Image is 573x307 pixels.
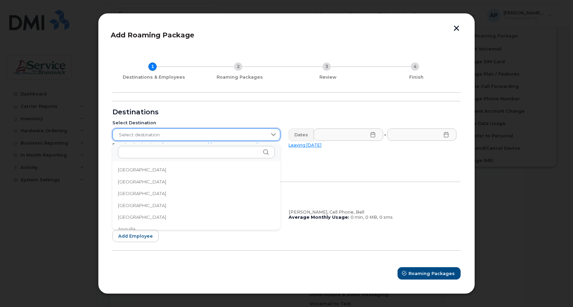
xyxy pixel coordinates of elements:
[289,215,349,220] b: Average Monthly Usage:
[211,142,258,147] a: [GEOGRAPHIC_DATA]
[118,226,135,232] span: Anguilla
[112,176,280,188] li: Albania
[322,62,331,71] div: 3
[365,215,378,220] span: 0 MB,
[112,230,159,242] button: Add employee
[383,128,388,141] div: -
[118,167,166,173] span: [GEOGRAPHIC_DATA]
[111,31,194,39] span: Add Roaming Package
[112,110,461,115] div: Destinations
[198,75,281,80] div: Roaming Packages
[379,215,393,220] span: 0 sms
[112,211,280,223] li: Angola
[112,187,280,200] li: Algeria
[118,214,166,220] span: [GEOGRAPHIC_DATA]
[234,62,242,71] div: 2
[289,143,321,148] a: Leaving [DATE]
[351,215,364,220] span: 0 min,
[113,129,267,141] span: Select destination
[112,120,280,126] div: Select Destination
[112,142,161,147] span: Popular destinations:
[375,75,458,80] div: Finish
[411,62,419,71] div: 4
[112,164,280,176] li: Afghanistan
[112,223,280,235] li: Anguilla
[398,267,461,280] button: Roaming Packages
[162,142,209,147] a: [GEOGRAPHIC_DATA]
[118,233,153,239] span: Add employee
[387,128,457,141] input: Please fill out this field
[118,202,166,209] span: [GEOGRAPHIC_DATA]
[118,190,166,197] span: [GEOGRAPHIC_DATA]
[112,200,280,212] li: Andorra
[289,209,456,215] div: [PERSON_NAME], Cell Phone, Bell
[409,270,455,277] span: Roaming Packages
[118,179,166,185] span: [GEOGRAPHIC_DATA]
[314,128,383,141] input: Please fill out this field
[112,190,461,196] div: Employees
[286,75,369,80] div: Review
